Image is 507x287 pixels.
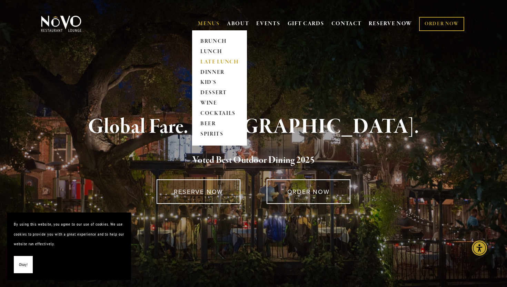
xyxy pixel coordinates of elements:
a: ORDER NOW [419,17,464,31]
a: SPIRITS [198,129,241,140]
a: RESERVE NOW [369,17,412,30]
a: BEER [198,119,241,129]
strong: Global Fare. [GEOGRAPHIC_DATA]. [88,114,419,140]
div: Accessibility Menu [472,240,487,256]
a: MENUS [198,20,220,27]
a: LATE LUNCH [198,57,241,67]
a: ABOUT [227,20,249,27]
a: COCKTAILS [198,109,241,119]
p: By using this website, you agree to our use of cookies. We use cookies to provide you with a grea... [14,219,124,249]
a: Voted Best Outdoor Dining 202 [192,154,310,167]
a: CONTACT [331,17,362,30]
a: KID'S [198,78,241,88]
a: RESERVE NOW [157,179,240,204]
a: LUNCH [198,47,241,57]
a: BRUNCH [198,36,241,47]
a: EVENTS [256,20,280,27]
a: WINE [198,98,241,109]
img: Novo Restaurant &amp; Lounge [40,15,83,32]
a: ORDER NOW [267,179,350,204]
section: Cookie banner [7,212,131,280]
a: GIFT CARDS [288,17,324,30]
h2: 5 [52,153,455,168]
button: Okay! [14,256,33,274]
a: DINNER [198,67,241,78]
span: Okay! [19,260,28,270]
a: DESSERT [198,88,241,98]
